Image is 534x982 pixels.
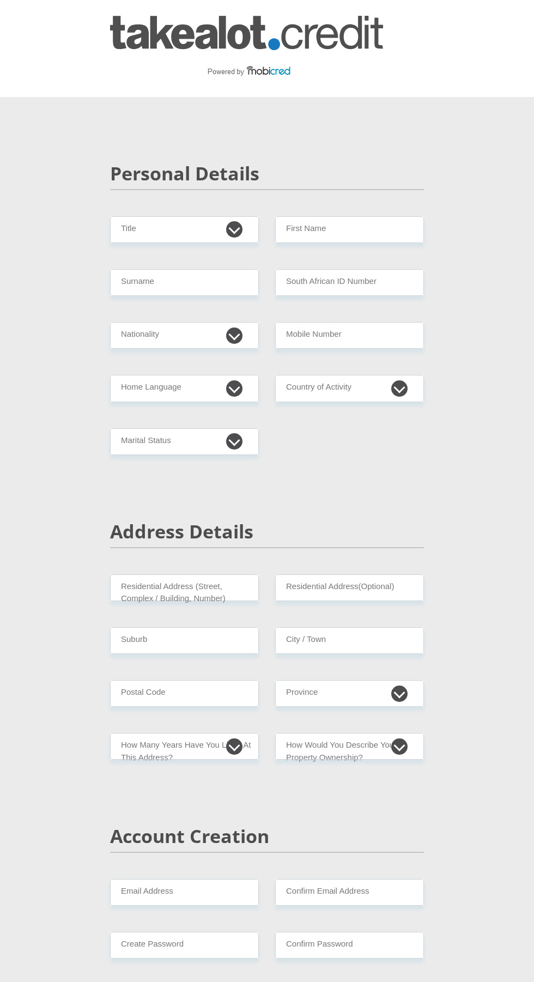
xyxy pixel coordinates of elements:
[110,733,259,760] select: Please select a value
[275,627,424,654] input: City
[110,16,383,81] img: takealot_credit logo
[110,627,259,654] input: Suburb
[110,520,424,543] h2: Address Details
[275,879,424,906] input: Confirm Email Address
[275,574,424,601] input: Address line 2 (Optional)
[275,322,424,349] input: Contact Number
[275,269,424,296] input: ID Number
[110,680,259,707] input: Postal Code
[110,574,259,601] input: Valid residential address
[275,733,424,760] select: Please select a value
[110,269,259,296] input: Surname
[275,216,424,243] input: First Name
[110,932,259,959] input: Create Password
[110,879,259,906] input: Email Address
[275,680,424,707] select: Please Select a Province
[110,162,424,185] h2: Personal Details
[110,825,424,847] h2: Account Creation
[275,932,424,959] input: Confirm Password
